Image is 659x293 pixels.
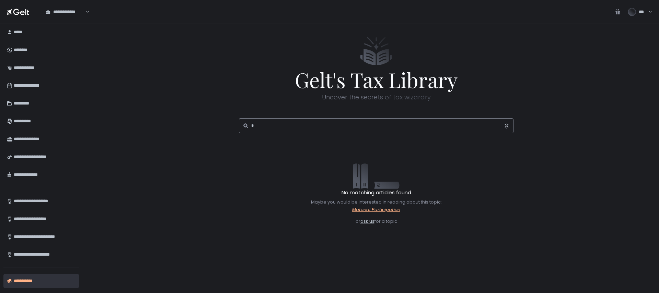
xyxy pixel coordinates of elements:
[311,199,442,213] span: Maybe you would be interested in reading about this topic:
[217,69,535,90] span: Gelt's Tax Library
[356,218,397,224] span: or for a topic
[360,218,374,224] a: ask us
[352,207,400,213] span: Material Participation
[322,93,431,102] span: Uncover the secrets of tax wizardry
[311,189,442,197] h2: No matching articles found
[41,5,89,19] div: Search for option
